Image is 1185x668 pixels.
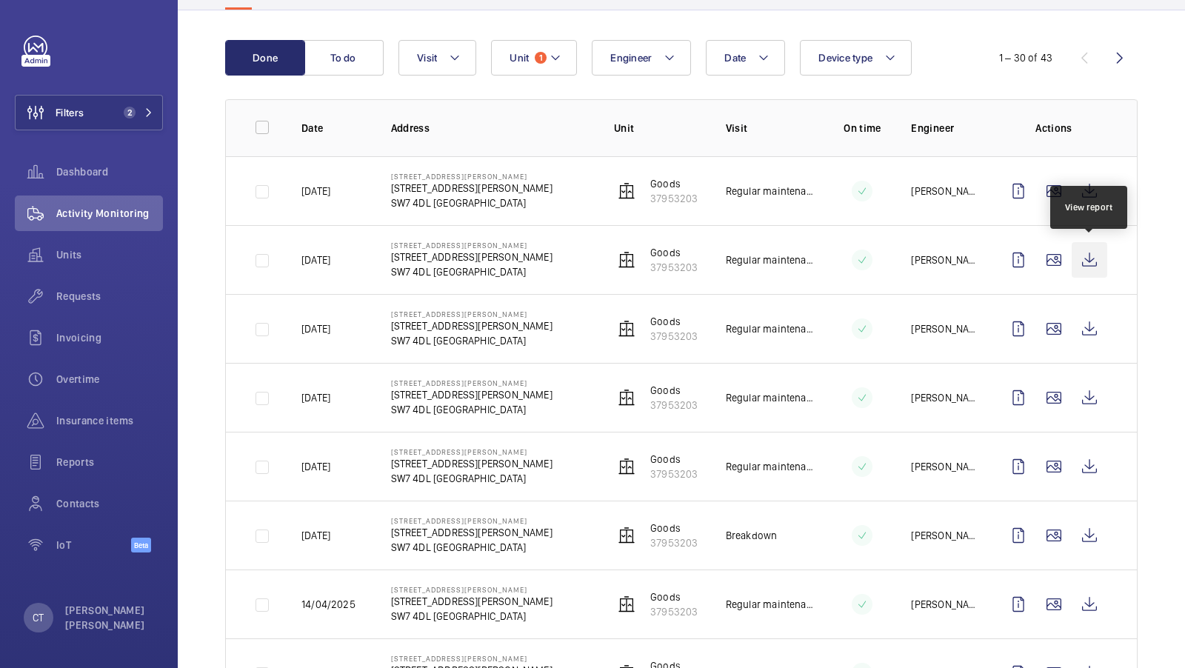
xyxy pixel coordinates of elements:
[911,528,977,543] p: [PERSON_NAME]
[391,196,553,210] p: SW7 4DL [GEOGRAPHIC_DATA]
[301,184,330,198] p: [DATE]
[650,535,698,550] p: 37953203
[417,52,437,64] span: Visit
[56,538,131,552] span: IoT
[391,525,553,540] p: [STREET_ADDRESS][PERSON_NAME]
[391,609,553,624] p: SW7 4DL [GEOGRAPHIC_DATA]
[391,172,553,181] p: [STREET_ADDRESS][PERSON_NAME]
[391,310,553,318] p: [STREET_ADDRESS][PERSON_NAME]
[391,378,553,387] p: [STREET_ADDRESS][PERSON_NAME]
[726,459,814,474] p: Regular maintenance
[650,245,698,260] p: Goods
[618,320,635,338] img: elevator.svg
[618,182,635,200] img: elevator.svg
[56,289,163,304] span: Requests
[391,264,553,279] p: SW7 4DL [GEOGRAPHIC_DATA]
[391,654,553,663] p: [STREET_ADDRESS][PERSON_NAME]
[726,184,814,198] p: Regular maintenance
[56,455,163,470] span: Reports
[618,251,635,269] img: elevator.svg
[818,52,872,64] span: Device type
[56,496,163,511] span: Contacts
[724,52,746,64] span: Date
[592,40,691,76] button: Engineer
[726,528,778,543] p: Breakdown
[650,314,698,329] p: Goods
[650,589,698,604] p: Goods
[911,597,977,612] p: [PERSON_NAME]
[650,191,698,206] p: 37953203
[650,452,698,467] p: Goods
[510,52,529,64] span: Unit
[56,206,163,221] span: Activity Monitoring
[391,540,553,555] p: SW7 4DL [GEOGRAPHIC_DATA]
[610,52,652,64] span: Engineer
[131,538,151,552] span: Beta
[911,184,977,198] p: [PERSON_NAME]
[706,40,785,76] button: Date
[911,253,977,267] p: [PERSON_NAME]
[56,247,163,262] span: Units
[650,467,698,481] p: 37953203
[391,318,553,333] p: [STREET_ADDRESS][PERSON_NAME]
[614,121,702,136] p: Unit
[304,40,384,76] button: To do
[56,413,163,428] span: Insurance items
[56,330,163,345] span: Invoicing
[535,52,547,64] span: 1
[301,597,355,612] p: 14/04/2025
[391,387,553,402] p: [STREET_ADDRESS][PERSON_NAME]
[650,329,698,344] p: 37953203
[650,521,698,535] p: Goods
[124,107,136,118] span: 2
[225,40,305,76] button: Done
[301,253,330,267] p: [DATE]
[800,40,912,76] button: Device type
[301,121,367,136] p: Date
[33,610,44,625] p: CT
[726,390,814,405] p: Regular maintenance
[837,121,887,136] p: On time
[391,456,553,471] p: [STREET_ADDRESS][PERSON_NAME]
[650,176,698,191] p: Goods
[911,121,977,136] p: Engineer
[1001,121,1107,136] p: Actions
[999,50,1052,65] div: 1 – 30 of 43
[491,40,577,76] button: Unit1
[650,398,698,413] p: 37953203
[391,594,553,609] p: [STREET_ADDRESS][PERSON_NAME]
[391,250,553,264] p: [STREET_ADDRESS][PERSON_NAME]
[391,241,553,250] p: [STREET_ADDRESS][PERSON_NAME]
[301,321,330,336] p: [DATE]
[56,164,163,179] span: Dashboard
[618,595,635,613] img: elevator.svg
[911,390,977,405] p: [PERSON_NAME]
[726,253,814,267] p: Regular maintenance
[1065,201,1113,214] div: View report
[391,471,553,486] p: SW7 4DL [GEOGRAPHIC_DATA]
[618,527,635,544] img: elevator.svg
[391,516,553,525] p: [STREET_ADDRESS][PERSON_NAME]
[618,458,635,475] img: elevator.svg
[56,105,84,120] span: Filters
[391,121,590,136] p: Address
[398,40,476,76] button: Visit
[391,181,553,196] p: [STREET_ADDRESS][PERSON_NAME]
[650,383,698,398] p: Goods
[56,372,163,387] span: Overtime
[301,459,330,474] p: [DATE]
[911,321,977,336] p: [PERSON_NAME]
[650,604,698,619] p: 37953203
[391,447,553,456] p: [STREET_ADDRESS][PERSON_NAME]
[301,528,330,543] p: [DATE]
[726,121,814,136] p: Visit
[911,459,977,474] p: [PERSON_NAME]
[650,260,698,275] p: 37953203
[391,402,553,417] p: SW7 4DL [GEOGRAPHIC_DATA]
[391,333,553,348] p: SW7 4DL [GEOGRAPHIC_DATA]
[618,389,635,407] img: elevator.svg
[726,597,814,612] p: Regular maintenance
[726,321,814,336] p: Regular maintenance
[65,603,154,632] p: [PERSON_NAME] [PERSON_NAME]
[301,390,330,405] p: [DATE]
